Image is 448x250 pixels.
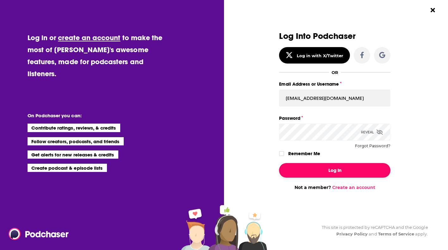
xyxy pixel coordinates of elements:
[332,70,338,75] div: OR
[28,164,107,172] li: Create podcast & episode lists
[28,113,154,119] li: On Podchaser you can:
[378,231,414,236] a: Terms of Service
[279,89,390,107] input: Email Address or Username
[317,224,428,237] div: This site is protected by reCAPTCHA and the Google and apply.
[58,33,120,42] a: create an account
[279,80,390,88] label: Email Address or Username
[332,185,375,190] a: Create an account
[355,144,390,148] button: Forgot Password?
[279,114,390,122] label: Password
[288,149,320,158] label: Remember Me
[9,228,64,240] a: Podchaser - Follow, Share and Rate Podcasts
[9,228,69,240] img: Podchaser - Follow, Share and Rate Podcasts
[28,124,121,132] li: Contribute ratings, reviews, & credits
[297,53,343,58] div: Log in with X/Twitter
[279,47,350,64] button: Log in with X/Twitter
[279,163,390,178] button: Log In
[336,231,368,236] a: Privacy Policy
[28,137,124,145] li: Follow creators, podcasts, and friends
[361,124,383,141] div: Reveal
[279,32,390,41] h3: Log Into Podchaser
[427,4,439,16] button: Close Button
[279,185,390,190] div: Not a member?
[28,150,118,159] li: Get alerts for new releases & credits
